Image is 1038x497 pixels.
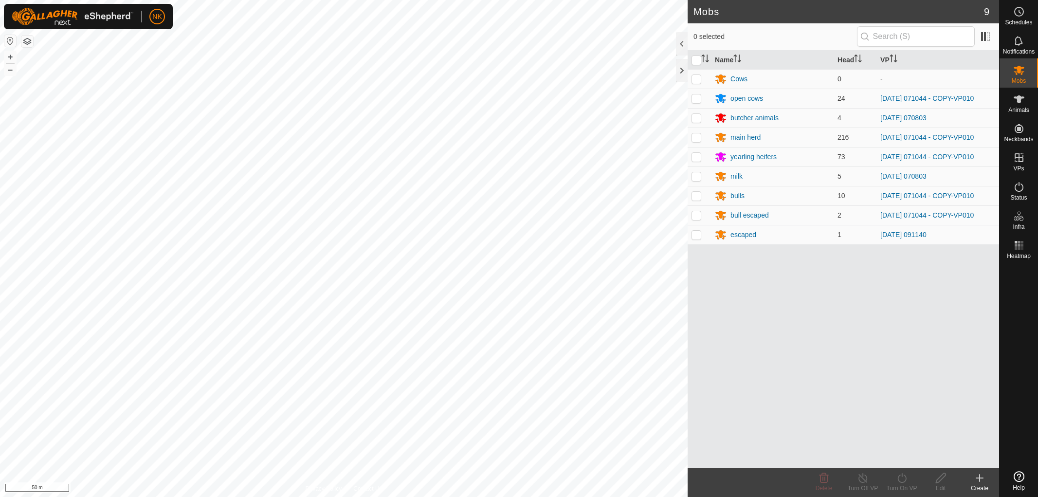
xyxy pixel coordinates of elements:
p-sorticon: Activate to sort [890,56,897,64]
span: 24 [838,94,845,102]
a: [DATE] 071044 - COPY-VP010 [880,153,974,161]
span: 9 [984,4,989,19]
span: 5 [838,172,841,180]
span: 0 selected [693,32,857,42]
div: main herd [730,132,761,143]
span: Infra [1013,224,1024,230]
div: butcher animals [730,113,779,123]
button: + [4,51,16,63]
span: 73 [838,153,845,161]
div: Cows [730,74,747,84]
a: [DATE] 070803 [880,172,927,180]
div: bulls [730,191,745,201]
span: 2 [838,211,841,219]
div: Edit [921,484,960,493]
img: Gallagher Logo [12,8,133,25]
a: Help [1000,467,1038,495]
th: Name [711,51,834,70]
button: Map Layers [21,36,33,47]
th: VP [876,51,999,70]
span: Status [1010,195,1027,201]
div: Turn Off VP [843,484,882,493]
a: [DATE] 071044 - COPY-VP010 [880,211,974,219]
td: - [876,69,999,89]
div: escaped [730,230,756,240]
span: 0 [838,75,841,83]
a: [DATE] 091140 [880,231,927,239]
span: 10 [838,192,845,200]
span: Delete [816,485,833,492]
div: bull escaped [730,210,769,221]
span: Notifications [1003,49,1035,55]
span: Animals [1008,107,1029,113]
div: Create [960,484,999,493]
span: Schedules [1005,19,1032,25]
p-sorticon: Activate to sort [854,56,862,64]
span: NK [152,12,162,22]
span: VPs [1013,166,1024,171]
div: Turn On VP [882,484,921,493]
span: 1 [838,231,841,239]
span: Neckbands [1004,136,1033,142]
span: Mobs [1012,78,1026,84]
p-sorticon: Activate to sort [733,56,741,64]
a: [DATE] 070803 [880,114,927,122]
button: – [4,64,16,75]
div: milk [730,171,743,182]
p-sorticon: Activate to sort [701,56,709,64]
h2: Mobs [693,6,984,18]
a: Privacy Policy [306,484,342,493]
a: [DATE] 071044 - COPY-VP010 [880,94,974,102]
a: [DATE] 071044 - COPY-VP010 [880,133,974,141]
span: 4 [838,114,841,122]
div: open cows [730,93,763,104]
span: 216 [838,133,849,141]
button: Reset Map [4,35,16,47]
input: Search (S) [857,26,975,47]
div: yearling heifers [730,152,777,162]
span: Help [1013,485,1025,491]
span: Heatmap [1007,253,1031,259]
a: [DATE] 071044 - COPY-VP010 [880,192,974,200]
a: Contact Us [353,484,382,493]
th: Head [834,51,876,70]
